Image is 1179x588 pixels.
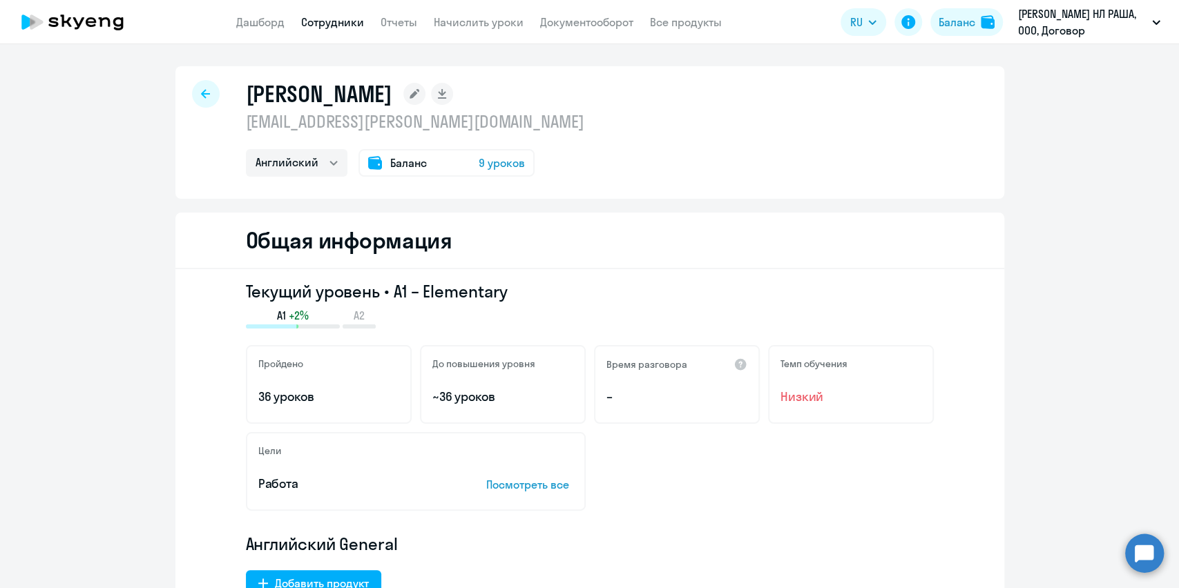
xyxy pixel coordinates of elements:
[1018,6,1147,39] p: [PERSON_NAME] НЛ РАША, ООО, Договор постоплата
[939,14,975,30] div: Баланс
[277,308,286,323] span: A1
[258,444,281,457] h5: Цели
[780,388,921,406] span: Низкий
[354,308,365,323] span: A2
[236,15,285,29] a: Дашборд
[432,357,535,370] h5: До повышения уровня
[289,308,309,323] span: +2%
[258,357,303,370] h5: Пройдено
[390,155,427,171] span: Баланс
[479,155,525,171] span: 9 уроков
[606,388,747,406] p: –
[246,280,934,302] h3: Текущий уровень • A1 – Elementary
[650,15,722,29] a: Все продукты
[381,15,417,29] a: Отчеты
[258,388,399,406] p: 36 уроков
[606,358,687,371] h5: Время разговора
[540,15,633,29] a: Документооборот
[930,8,1003,36] button: Балансbalance
[246,110,584,133] p: [EMAIL_ADDRESS][PERSON_NAME][DOMAIN_NAME]
[246,533,398,555] span: Английский General
[258,475,443,493] p: Работа
[434,15,524,29] a: Начислить уроки
[246,80,392,108] h1: [PERSON_NAME]
[246,226,452,254] h2: Общая информация
[850,14,863,30] span: RU
[432,388,573,406] p: ~36 уроков
[486,476,573,493] p: Посмотреть все
[841,8,886,36] button: RU
[301,15,364,29] a: Сотрудники
[981,15,995,29] img: balance
[1011,6,1167,39] button: [PERSON_NAME] НЛ РАША, ООО, Договор постоплата
[780,357,847,370] h5: Темп обучения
